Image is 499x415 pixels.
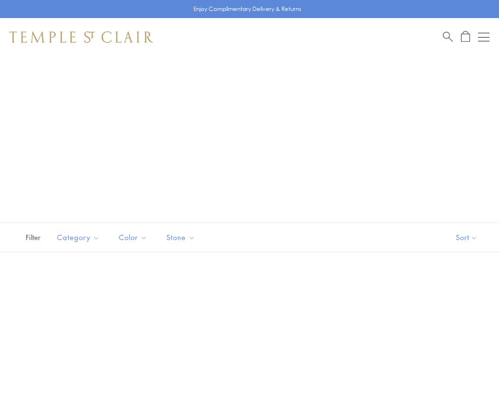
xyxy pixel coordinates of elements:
button: Stone [159,227,202,248]
a: Search [443,31,453,43]
img: Temple St. Clair [10,31,153,43]
button: Open navigation [478,31,489,43]
p: Enjoy Complimentary Delivery & Returns [193,4,301,14]
a: Open Shopping Bag [461,31,470,43]
button: Show sort by [434,223,499,252]
span: Category [52,232,107,243]
span: Color [114,232,154,243]
span: Stone [162,232,202,243]
button: Category [50,227,107,248]
button: Color [112,227,154,248]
